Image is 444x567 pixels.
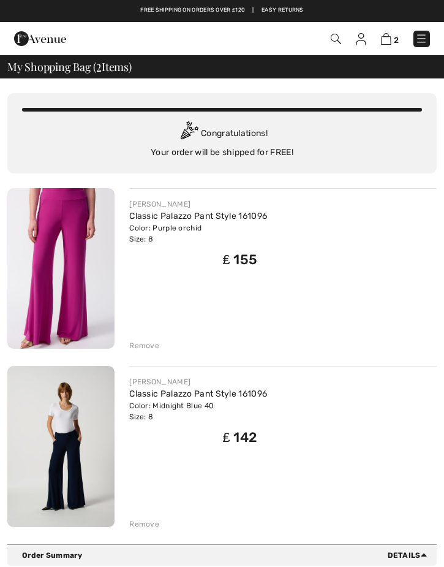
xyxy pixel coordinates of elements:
[7,188,115,349] img: Classic Palazzo Pant Style 161096
[129,340,159,351] div: Remove
[222,429,257,446] span: ₤ 142
[388,550,432,561] span: Details
[381,33,391,45] img: Shopping Bag
[7,61,132,72] span: My Shopping Bag ( Items)
[140,6,245,15] a: Free shipping on orders over ₤120
[7,366,115,527] img: Classic Palazzo Pant Style 161096
[176,121,201,146] img: Congratulation2.svg
[22,550,432,561] div: Order Summary
[129,223,267,245] div: Color: Purple orchid Size: 8
[252,6,254,15] span: |
[96,59,102,73] span: 2
[262,6,304,15] a: Easy Returns
[415,32,427,45] img: Menu
[381,32,399,45] a: 2
[331,34,341,44] img: Search
[14,33,66,44] a: 1ère Avenue
[356,33,366,45] img: My Info
[222,251,257,268] span: ₤ 155
[129,400,267,422] div: Color: Midnight Blue 40 Size: 8
[129,519,159,530] div: Remove
[14,26,66,51] img: 1ère Avenue
[129,211,267,221] a: Classic Palazzo Pant Style 161096
[129,199,267,210] div: [PERSON_NAME]
[129,389,267,399] a: Classic Palazzo Pant Style 161096
[22,121,422,159] div: Congratulations! Your order will be shipped for FREE!
[394,36,399,45] span: 2
[129,376,267,387] div: [PERSON_NAME]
